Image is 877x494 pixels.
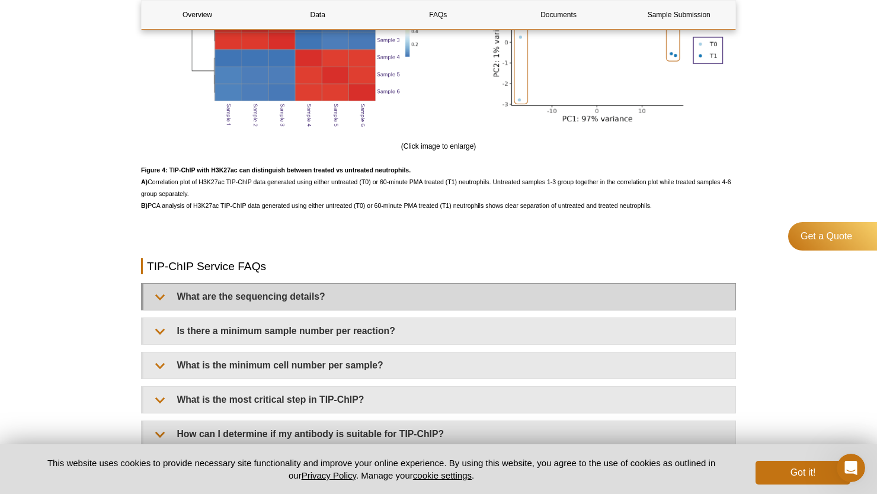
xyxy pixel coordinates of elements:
[142,1,253,29] a: Overview
[141,166,411,174] strong: Figure 4: TIP-ChIP with H3K27ac can distinguish between treated vs untreated neutrophils.
[143,284,735,310] summary: What are the sequencing details?
[503,1,614,29] a: Documents
[141,178,148,185] strong: A)
[143,352,735,378] summary: What is the minimum cell number per sample?
[143,421,735,447] summary: How can I determine if my antibody is suitable for TIP-ChIP?
[302,470,356,480] a: Privacy Policy
[141,166,731,209] span: Correlation plot of H3K27ac TIP-ChIP data generated using either untreated (T0) or 60-minute PMA ...
[141,258,736,274] h2: TIP-ChIP Service FAQs
[788,222,877,251] a: Get a Quote
[262,1,373,29] a: Data
[27,457,736,482] p: This website uses cookies to provide necessary site functionality and improve your online experie...
[143,387,735,413] summary: What is the most critical step in TIP-ChIP?
[623,1,735,29] a: Sample Submission
[141,202,148,209] strong: B)
[382,1,494,29] a: FAQs
[143,318,735,344] summary: Is there a minimum sample number per reaction?
[837,454,865,482] iframe: Intercom live chat
[413,470,472,480] button: cookie settings
[756,461,850,485] button: Got it!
